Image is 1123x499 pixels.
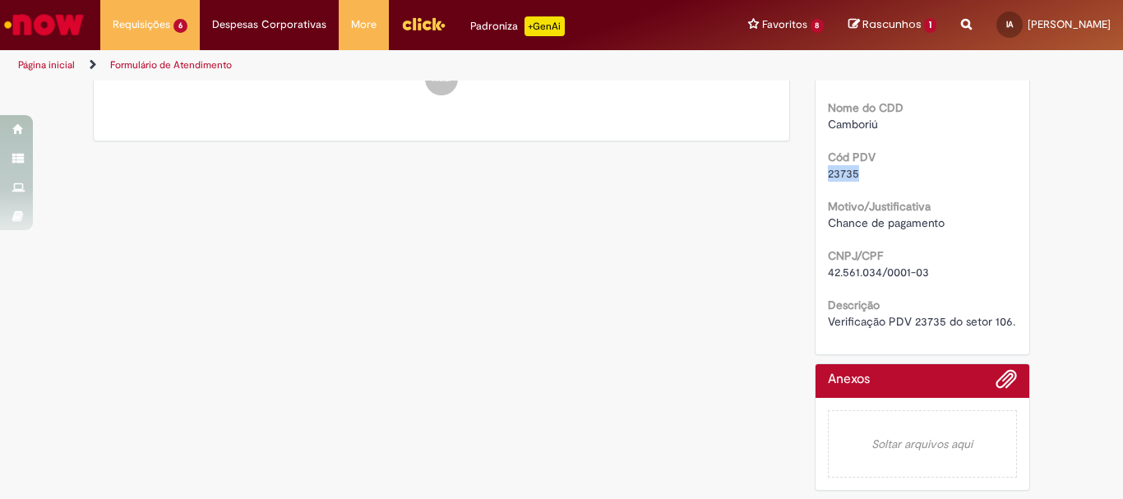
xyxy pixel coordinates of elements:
[848,17,936,33] a: Rascunhos
[828,166,859,181] span: 23735
[828,117,878,132] span: Camboriú
[173,19,187,33] span: 6
[828,372,870,387] h2: Anexos
[762,16,807,33] span: Favoritos
[862,16,922,32] span: Rascunhos
[828,100,903,115] b: Nome do CDD
[113,16,170,33] span: Requisições
[1006,19,1013,30] span: IA
[351,16,377,33] span: More
[828,215,945,230] span: Chance de pagamento
[828,265,929,280] span: 42.561.034/0001-03
[828,199,931,214] b: Motivo/Justificativa
[828,314,1015,329] span: Verificação PDV 23735 do setor 106.
[811,19,825,33] span: 8
[1028,17,1111,31] span: [PERSON_NAME]
[2,8,86,41] img: ServiceNow
[525,16,565,36] p: +GenAi
[110,58,232,72] a: Formulário de Atendimento
[996,368,1017,398] button: Adicionar anexos
[924,18,936,33] span: 1
[828,150,876,164] b: Cód PDV
[470,16,565,36] div: Padroniza
[401,12,446,36] img: click_logo_yellow_360x200.png
[828,410,1018,478] em: Soltar arquivos aqui
[18,58,75,72] a: Página inicial
[828,248,883,263] b: CNPJ/CPF
[12,50,737,81] ul: Trilhas de página
[828,298,880,312] b: Descrição
[212,16,326,33] span: Despesas Corporativas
